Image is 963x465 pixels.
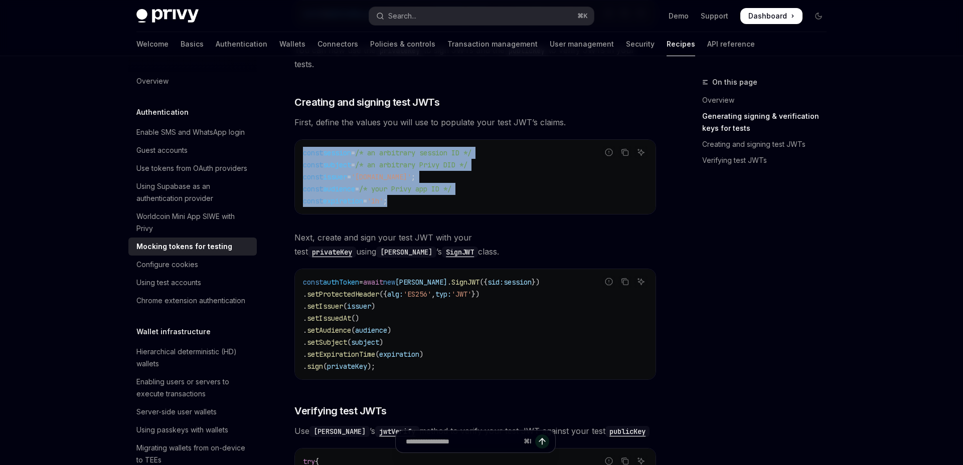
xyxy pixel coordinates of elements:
[128,159,257,177] a: Use tokens from OAuth providers
[451,290,471,299] span: 'JWT'
[136,144,188,156] div: Guest accounts
[532,278,540,287] span: })
[351,172,411,181] span: '[DOMAIN_NAME]'
[303,314,307,323] span: .
[355,160,467,169] span: /* an arbitrary Privy DID */
[294,230,656,259] span: Next, create and sign your test JWT with your test using ’s class.
[128,238,257,256] a: Mocking tokens for testing
[667,32,695,56] a: Recipes
[347,302,371,311] span: issuer
[128,403,257,421] a: Server-side user wallets
[375,426,419,437] code: jwtVerify
[351,160,355,169] span: =
[748,11,787,21] span: Dashboard
[811,8,827,24] button: Toggle dark mode
[307,314,351,323] span: setIssuedAt
[308,247,356,257] a: privateKey
[618,146,631,159] button: Copy the contents from the code block
[347,338,351,347] span: (
[128,123,257,141] a: Enable SMS and WhatsApp login
[136,106,189,118] h5: Authentication
[387,326,391,335] span: )
[602,275,615,288] button: Report incorrect code
[359,278,363,287] span: =
[351,148,355,157] span: =
[395,278,447,287] span: [PERSON_NAME]
[136,9,199,23] img: dark logo
[451,278,479,287] span: SignJWT
[359,184,451,193] span: /* your Privy app ID */
[136,346,251,370] div: Hierarchical deterministic (HD) wallets
[181,32,204,56] a: Basics
[128,72,257,90] a: Overview
[294,115,656,129] span: First, define the values you will use to populate your test JWT’s claims.
[379,290,387,299] span: ({
[447,278,451,287] span: .
[323,362,327,371] span: (
[136,406,217,418] div: Server-side user wallets
[370,32,435,56] a: Policies & controls
[435,290,451,299] span: typ:
[136,259,198,271] div: Configure cookies
[323,148,351,157] span: session
[707,32,755,56] a: API reference
[442,247,478,257] a: SignJWT
[406,430,520,452] input: Ask a question...
[309,426,370,437] code: [PERSON_NAME]
[216,32,267,56] a: Authentication
[375,426,419,436] a: jwtVerify
[303,290,307,299] span: .
[323,196,363,205] span: expiration
[577,12,588,20] span: ⌘ K
[136,295,245,307] div: Chrome extension authentication
[136,424,228,436] div: Using passkeys with wallets
[702,108,835,136] a: Generating signing & verification keys for tests
[379,338,383,347] span: )
[376,247,436,258] code: [PERSON_NAME]
[712,76,757,88] span: On this page
[367,362,375,371] span: );
[605,426,650,437] code: publicKey
[303,362,307,371] span: .
[669,11,689,21] a: Demo
[388,10,416,22] div: Search...
[307,362,323,371] span: sign
[323,184,355,193] span: audience
[294,43,656,71] span: You can now use the to sign JWTs and the to verify JWTs in your tests.
[535,434,549,448] button: Send message
[701,11,728,21] a: Support
[702,92,835,108] a: Overview
[323,278,359,287] span: authToken
[136,376,251,400] div: Enabling users or servers to execute transactions
[327,362,367,371] span: privateKey
[128,207,257,238] a: Worldcoin Mini App SIWE with Privy
[411,172,415,181] span: ;
[294,424,656,438] span: Use ’s method to verify your test JWT against your test
[128,177,257,207] a: Using Supabase as an authentication provider
[303,148,323,157] span: const
[128,256,257,274] a: Configure cookies
[634,146,648,159] button: Ask AI
[317,32,358,56] a: Connectors
[387,290,403,299] span: alg:
[343,302,347,311] span: (
[347,172,351,181] span: =
[488,278,504,287] span: sid:
[294,404,387,418] span: Verifying test JWTs
[383,278,395,287] span: new
[371,302,375,311] span: )
[307,290,379,299] span: setProtectedHeader
[303,172,323,181] span: const
[702,152,835,168] a: Verifying test JWTs
[363,278,383,287] span: await
[303,326,307,335] span: .
[128,373,257,403] a: Enabling users or servers to execute transactions
[351,314,359,323] span: ()
[363,196,367,205] span: =
[369,7,594,25] button: Open search
[419,350,423,359] span: )
[303,302,307,311] span: .
[307,338,347,347] span: setSubject
[323,172,347,181] span: issuer
[136,241,232,253] div: Mocking tokens for testing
